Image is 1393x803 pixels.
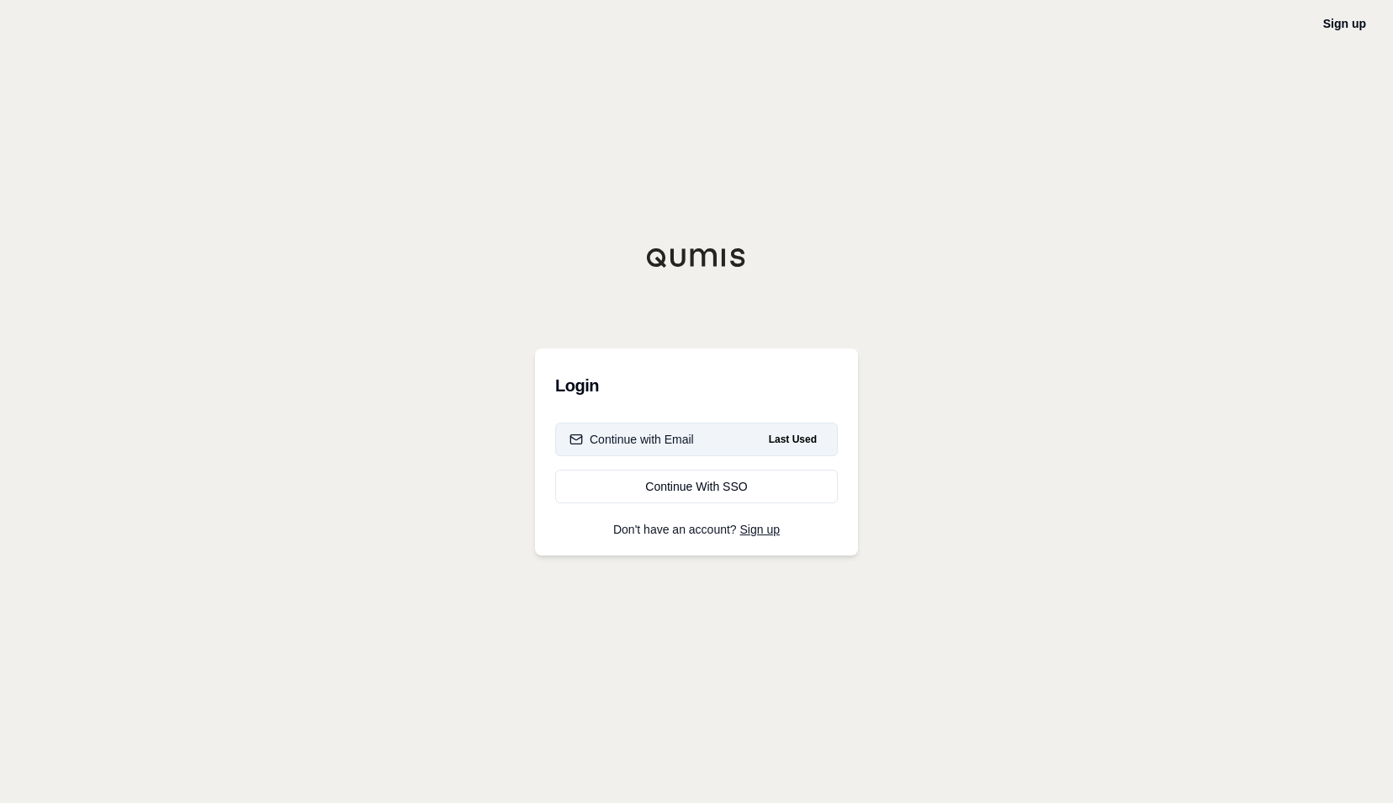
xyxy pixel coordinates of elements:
[555,470,838,503] a: Continue With SSO
[762,429,824,449] span: Last Used
[740,523,780,536] a: Sign up
[569,431,694,448] div: Continue with Email
[1323,17,1366,30] a: Sign up
[646,247,747,268] img: Qumis
[555,423,838,456] button: Continue with EmailLast Used
[555,524,838,535] p: Don't have an account?
[569,478,824,495] div: Continue With SSO
[555,369,838,402] h3: Login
